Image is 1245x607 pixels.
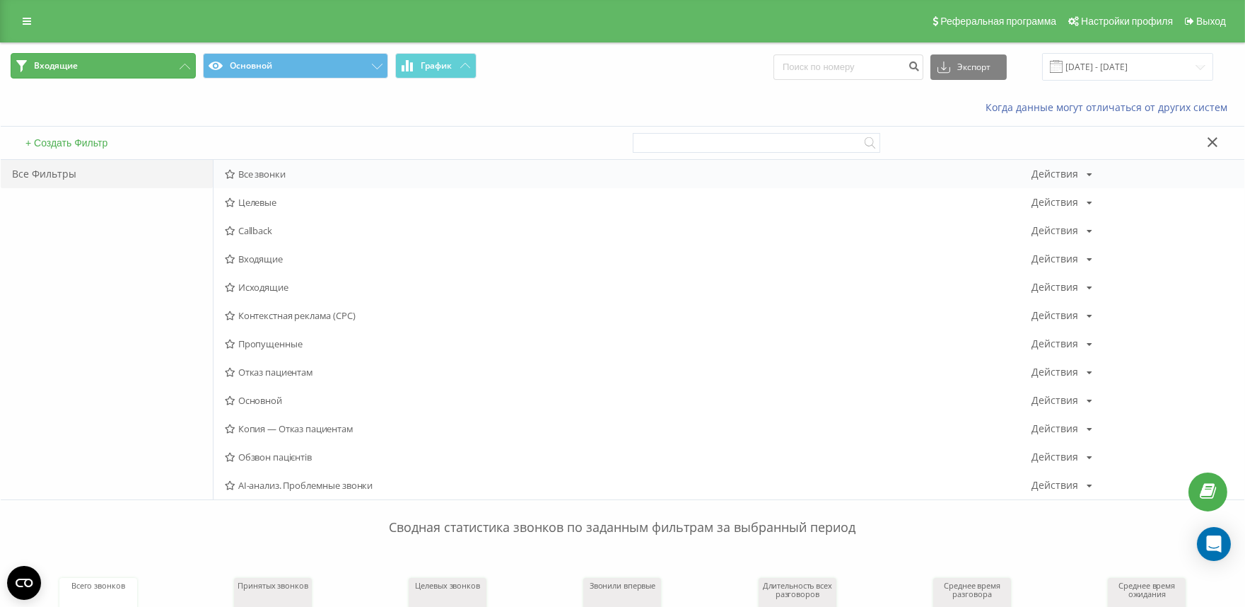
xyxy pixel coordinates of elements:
span: Выход [1196,16,1226,27]
span: Настройки профиля [1081,16,1173,27]
div: Действия [1031,424,1078,434]
span: Основной [225,395,1031,405]
div: Действия [1031,197,1078,207]
span: Все звонки [225,169,1031,179]
span: Callback [225,226,1031,236]
div: Действия [1031,367,1078,377]
span: Исходящие [225,282,1031,292]
span: Пропущенные [225,339,1031,349]
div: Действия [1031,395,1078,405]
div: Действия [1031,254,1078,264]
div: Действия [1031,452,1078,462]
span: Контекстная реклама (CPC) [225,311,1031,320]
span: Входящие [34,60,78,71]
input: Поиск по номеру [773,54,923,80]
span: Входящие [225,254,1031,264]
div: Действия [1031,311,1078,320]
button: Экспорт [930,54,1007,80]
span: Реферальная программа [940,16,1056,27]
button: + Создать Фильтр [21,137,112,149]
div: Действия [1031,480,1078,490]
button: Закрыть [1203,136,1223,151]
span: Обзвон пацієнтів [225,452,1031,462]
a: Когда данные могут отличаться от других систем [986,100,1234,114]
div: Действия [1031,282,1078,292]
span: AI-анализ. Проблемные звонки [225,480,1031,490]
p: Сводная статистика звонков по заданным фильтрам за выбранный период [11,490,1234,537]
div: Все Фильтры [1,160,213,188]
button: График [395,53,477,79]
button: Open CMP widget [7,566,41,600]
span: Копия — Отказ пациентам [225,424,1031,434]
div: Действия [1031,226,1078,236]
span: График [421,61,452,71]
div: Open Intercom Messenger [1197,527,1231,561]
button: Основной [203,53,388,79]
div: Действия [1031,169,1078,179]
div: Действия [1031,339,1078,349]
button: Входящие [11,53,196,79]
span: Отказ пациентам [225,367,1031,377]
span: Целевые [225,197,1031,207]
